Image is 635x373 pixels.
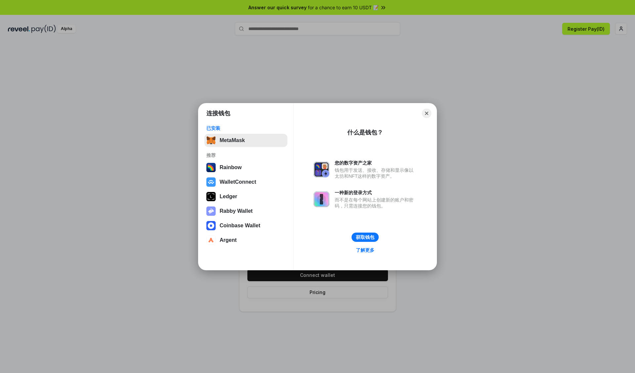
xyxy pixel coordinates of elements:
[220,179,256,185] div: WalletConnect
[204,175,287,189] button: WalletConnect
[206,206,216,216] img: svg+xml,%3Csvg%20xmlns%3D%22http%3A%2F%2Fwww.w3.org%2F2000%2Fsvg%22%20fill%3D%22none%22%20viewBox...
[206,236,216,245] img: svg+xml,%3Csvg%20width%3D%2228%22%20height%3D%2228%22%20viewBox%3D%220%200%2028%2028%22%20fill%3D...
[204,205,287,218] button: Rabby Wallet
[206,177,216,187] img: svg+xml,%3Csvg%20width%3D%2228%22%20height%3D%2228%22%20viewBox%3D%220%200%2028%2028%22%20fill%3D...
[422,109,431,118] button: Close
[206,221,216,230] img: svg+xml,%3Csvg%20width%3D%2228%22%20height%3D%2228%22%20viewBox%3D%220%200%2028%2028%22%20fill%3D...
[220,165,242,170] div: Rainbow
[206,125,285,131] div: 已安装
[206,163,216,172] img: svg+xml,%3Csvg%20width%3D%22120%22%20height%3D%22120%22%20viewBox%3D%220%200%20120%20120%22%20fil...
[206,136,216,145] img: svg+xml,%3Csvg%20fill%3D%22none%22%20height%3D%2233%22%20viewBox%3D%220%200%2035%2033%22%20width%...
[356,234,374,240] div: 获取钱包
[206,192,216,201] img: svg+xml,%3Csvg%20xmlns%3D%22http%3A%2F%2Fwww.w3.org%2F2000%2Fsvg%22%20width%3D%2228%22%20height%3...
[220,194,237,200] div: Ledger
[220,208,253,214] div: Rabby Wallet
[220,137,245,143] div: MetaMask
[347,129,383,136] div: 什么是钱包？
[204,234,287,247] button: Argent
[335,167,417,179] div: 钱包用于发送、接收、存储和显示像以太坊和NFT这样的数字资产。
[352,246,378,254] a: 了解更多
[204,161,287,174] button: Rainbow
[335,160,417,166] div: 您的数字资产之家
[220,237,237,243] div: Argent
[206,109,230,117] h1: 连接钱包
[335,197,417,209] div: 而不是在每个网站上创建新的账户和密码，只需连接您的钱包。
[314,162,329,177] img: svg+xml,%3Csvg%20xmlns%3D%22http%3A%2F%2Fwww.w3.org%2F2000%2Fsvg%22%20fill%3D%22none%22%20viewBox...
[204,219,287,232] button: Coinbase Wallet
[220,223,260,229] div: Coinbase Wallet
[206,152,285,158] div: 推荐
[335,190,417,196] div: 一种新的登录方式
[204,134,287,147] button: MetaMask
[352,233,379,242] button: 获取钱包
[204,190,287,203] button: Ledger
[314,191,329,207] img: svg+xml,%3Csvg%20xmlns%3D%22http%3A%2F%2Fwww.w3.org%2F2000%2Fsvg%22%20fill%3D%22none%22%20viewBox...
[356,247,374,253] div: 了解更多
